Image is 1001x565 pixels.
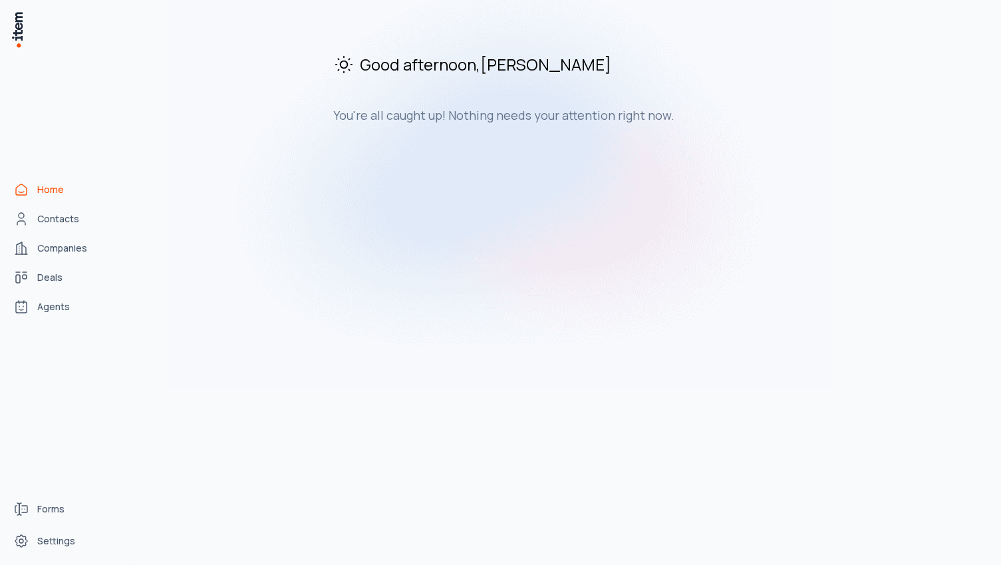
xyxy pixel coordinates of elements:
span: Home [37,183,64,196]
a: Contacts [8,206,109,232]
h3: You're all caught up! Nothing needs your attention right now. [333,107,780,123]
span: Deals [37,271,63,284]
a: Home [8,176,109,203]
a: Agents [8,293,109,320]
a: Settings [8,528,109,554]
span: Agents [37,300,70,313]
img: Item Brain Logo [11,11,24,49]
a: Companies [8,235,109,262]
span: Contacts [37,212,79,226]
a: Forms [8,496,109,522]
span: Forms [37,502,65,516]
a: deals [8,264,109,291]
span: Companies [37,242,87,255]
h2: Good afternoon , [PERSON_NAME] [333,53,780,75]
span: Settings [37,534,75,548]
